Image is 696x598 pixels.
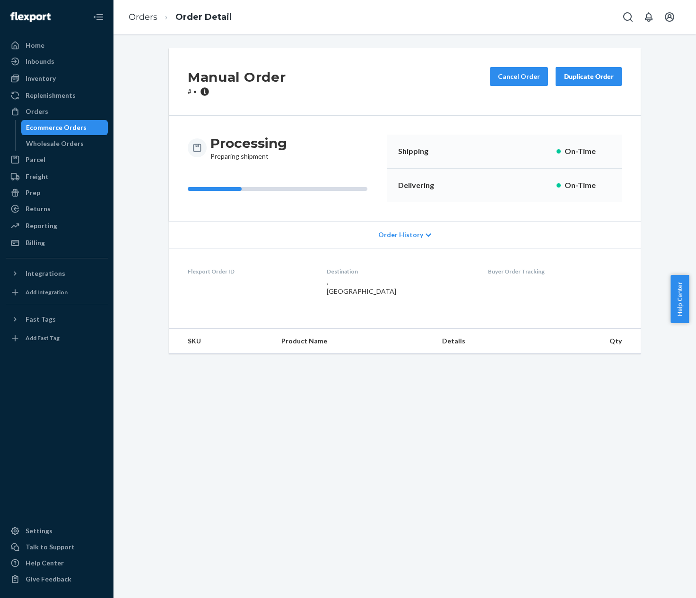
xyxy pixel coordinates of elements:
[188,67,286,87] h2: Manual Order
[618,8,637,26] button: Open Search Box
[6,71,108,86] a: Inventory
[6,218,108,233] a: Reporting
[26,57,54,66] div: Inbounds
[6,185,108,200] a: Prep
[26,334,60,342] div: Add Fast Tag
[6,539,108,555] a: Talk to Support
[26,188,40,197] div: Prep
[26,107,48,116] div: Orders
[490,67,548,86] button: Cancel Order
[26,221,57,231] div: Reporting
[26,558,64,568] div: Help Center
[26,238,45,248] div: Billing
[210,135,287,161] div: Preparing shipment
[26,315,56,324] div: Fast Tags
[6,266,108,281] button: Integrations
[398,146,452,157] p: Shipping
[435,329,539,354] th: Details
[10,12,51,22] img: Flexport logo
[564,72,614,81] div: Duplicate Order
[378,230,423,239] span: Order History
[6,572,108,587] button: Give Feedback
[175,12,232,22] a: Order Detail
[26,172,49,181] div: Freight
[539,329,641,354] th: Qty
[6,523,108,538] a: Settings
[193,87,197,95] span: •
[639,8,658,26] button: Open notifications
[6,555,108,571] a: Help Center
[6,54,108,69] a: Inbounds
[556,67,622,86] button: Duplicate Order
[6,88,108,103] a: Replenishments
[121,3,239,31] ol: breadcrumbs
[565,146,610,157] p: On-Time
[26,155,45,164] div: Parcel
[6,235,108,250] a: Billing
[26,526,52,536] div: Settings
[26,123,87,132] div: Ecommerce Orders
[26,574,71,584] div: Give Feedback
[6,201,108,216] a: Returns
[6,285,108,300] a: Add Integration
[129,12,157,22] a: Orders
[274,329,435,354] th: Product Name
[6,104,108,119] a: Orders
[26,269,65,278] div: Integrations
[26,204,51,214] div: Returns
[327,278,396,295] span: , [GEOGRAPHIC_DATA]
[188,267,312,275] dt: Flexport Order ID
[89,8,108,26] button: Close Navigation
[26,542,75,552] div: Talk to Support
[26,139,84,148] div: Wholesale Orders
[660,8,679,26] button: Open account menu
[398,180,452,191] p: Delivering
[565,180,610,191] p: On-Time
[6,38,108,53] a: Home
[21,136,108,151] a: Wholesale Orders
[327,267,473,275] dt: Destination
[26,74,56,83] div: Inventory
[188,87,286,96] p: #
[210,135,287,152] h3: Processing
[6,169,108,184] a: Freight
[169,329,274,354] th: SKU
[26,288,68,296] div: Add Integration
[6,152,108,167] a: Parcel
[488,267,622,275] dt: Buyer Order Tracking
[6,331,108,346] a: Add Fast Tag
[21,120,108,135] a: Ecommerce Orders
[670,275,689,323] button: Help Center
[6,312,108,327] button: Fast Tags
[26,41,44,50] div: Home
[26,91,76,100] div: Replenishments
